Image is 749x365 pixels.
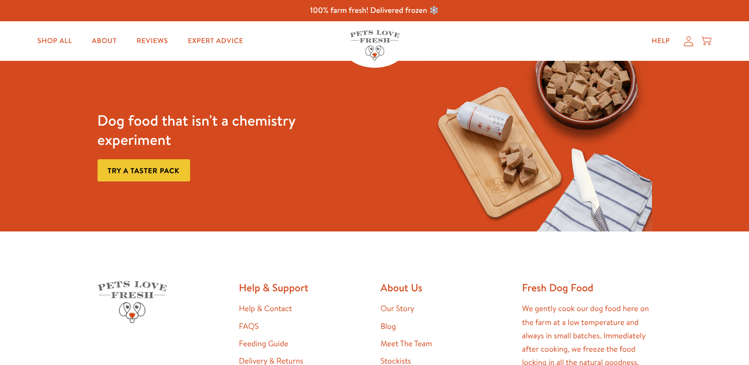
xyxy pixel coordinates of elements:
[239,281,369,294] h2: Help & Support
[381,321,396,332] a: Blog
[84,31,125,51] a: About
[180,31,251,51] a: Expert Advice
[644,31,678,51] a: Help
[425,61,651,231] img: Fussy
[350,30,399,60] img: Pets Love Fresh
[98,111,324,149] h3: Dog food that isn't a chemistry experiment
[239,321,259,332] a: FAQS
[98,159,190,182] a: Try a taster pack
[239,338,289,349] a: Feeding Guide
[381,281,510,294] h2: About Us
[381,338,432,349] a: Meet The Team
[129,31,176,51] a: Reviews
[522,281,652,294] h2: Fresh Dog Food
[30,31,80,51] a: Shop All
[381,303,415,314] a: Our Story
[98,281,167,323] img: Pets Love Fresh
[239,303,292,314] a: Help & Contact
